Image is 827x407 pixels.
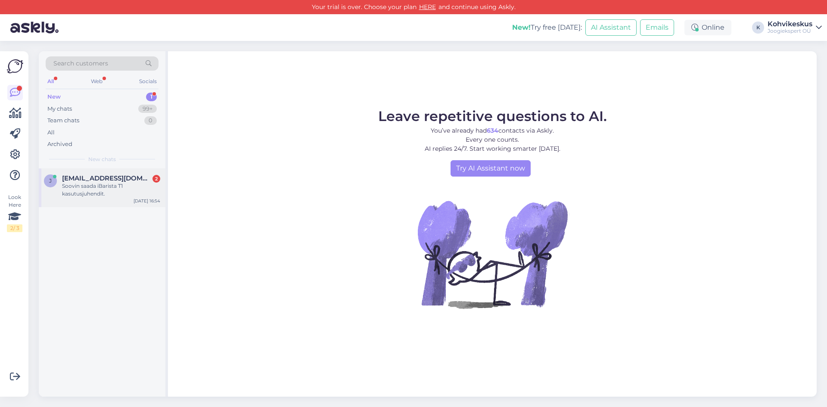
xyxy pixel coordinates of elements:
div: Team chats [47,116,79,125]
div: 2 [152,175,160,183]
a: Try AI Assistant now [451,160,531,177]
div: Socials [137,76,159,87]
b: 634 [487,127,498,134]
div: Online [684,20,731,35]
div: New [47,93,61,101]
span: New chats [88,155,116,163]
div: Web [89,76,104,87]
p: You’ve already had contacts via Askly. Every one counts. AI replies 24/7. Start working smarter [... [378,126,607,153]
div: [DATE] 16:54 [134,198,160,204]
img: No Chat active [415,177,570,332]
a: HERE [417,3,438,11]
div: Kohvikeskus [768,21,812,28]
div: Joogiekspert OÜ [768,28,812,34]
div: Soovin saada iBarista T1 kasutusjuhendit. [62,182,160,198]
span: Leave repetitive questions to AI. [378,108,607,124]
div: Try free [DATE]: [512,22,582,33]
button: AI Assistant [585,19,637,36]
img: Askly Logo [7,58,23,75]
div: My chats [47,105,72,113]
span: j [49,177,52,184]
div: Look Here [7,193,22,232]
div: 0 [144,116,157,125]
button: Emails [640,19,674,36]
div: 99+ [138,105,157,113]
b: New! [512,23,531,31]
div: 1 [146,93,157,101]
div: 2 / 3 [7,224,22,232]
span: Search customers [53,59,108,68]
div: K [752,22,764,34]
div: Archived [47,140,72,149]
div: All [47,128,55,137]
span: jaakoras@gmail.com [62,174,152,182]
div: All [46,76,56,87]
a: KohvikeskusJoogiekspert OÜ [768,21,822,34]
